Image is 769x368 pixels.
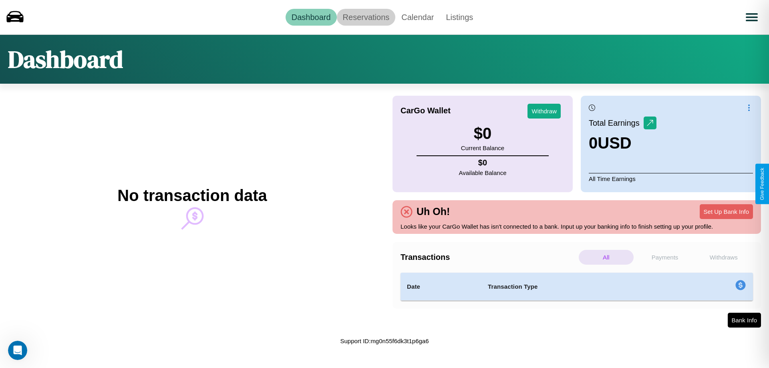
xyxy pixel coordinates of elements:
p: Withdraws [696,250,751,265]
a: Listings [440,9,479,26]
p: Looks like your CarGo Wallet has isn't connected to a bank. Input up your banking info to finish ... [401,221,753,232]
a: Dashboard [286,9,337,26]
h4: $ 0 [459,158,507,167]
table: simple table [401,273,753,301]
h4: Transactions [401,253,577,262]
p: Current Balance [461,143,504,153]
h3: $ 0 [461,125,504,143]
h2: No transaction data [117,187,267,205]
button: Set Up Bank Info [700,204,753,219]
p: Total Earnings [589,116,644,130]
p: Payments [638,250,693,265]
iframe: Intercom live chat [8,341,27,360]
p: Available Balance [459,167,507,178]
button: Bank Info [728,313,761,328]
h4: Date [407,282,475,292]
button: Withdraw [527,104,561,119]
p: Support ID: mg0n55f6dk3t1p6ga6 [340,336,429,346]
a: Reservations [337,9,396,26]
h4: Transaction Type [488,282,670,292]
div: Give Feedback [759,168,765,200]
h4: CarGo Wallet [401,106,451,115]
a: Calendar [395,9,440,26]
h1: Dashboard [8,43,123,76]
button: Open menu [741,6,763,28]
h4: Uh Oh! [413,206,454,217]
p: All [579,250,634,265]
p: All Time Earnings [589,173,753,184]
h3: 0 USD [589,134,656,152]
